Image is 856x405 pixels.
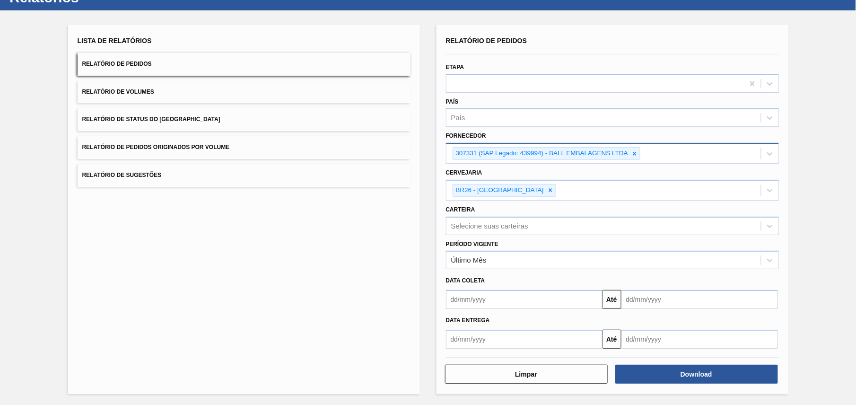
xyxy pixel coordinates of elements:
[78,164,411,187] button: Relatório de Sugestões
[78,108,411,131] button: Relatório de Status do [GEOGRAPHIC_DATA]
[451,256,487,264] div: Último Mês
[82,61,152,67] span: Relatório de Pedidos
[446,290,603,309] input: dd/mm/yyyy
[451,222,528,230] div: Selecione suas carteiras
[78,53,411,76] button: Relatório de Pedidos
[603,290,621,309] button: Até
[621,330,778,349] input: dd/mm/yyyy
[451,114,465,122] div: País
[453,185,545,196] div: BR26 - [GEOGRAPHIC_DATA]
[446,37,527,44] span: Relatório de Pedidos
[82,116,220,123] span: Relatório de Status do [GEOGRAPHIC_DATA]
[446,98,459,105] label: País
[446,132,486,139] label: Fornecedor
[78,80,411,104] button: Relatório de Volumes
[82,144,230,150] span: Relatório de Pedidos Originados por Volume
[445,365,608,384] button: Limpar
[82,88,154,95] span: Relatório de Volumes
[78,136,411,159] button: Relatório de Pedidos Originados por Volume
[615,365,778,384] button: Download
[446,317,490,324] span: Data entrega
[446,64,464,70] label: Etapa
[82,172,162,178] span: Relatório de Sugestões
[621,290,778,309] input: dd/mm/yyyy
[603,330,621,349] button: Até
[453,148,629,159] div: 307331 (SAP Legado: 439994) - BALL EMBALAGENS LTDA
[446,277,485,284] span: Data coleta
[78,37,152,44] span: Lista de Relatórios
[446,330,603,349] input: dd/mm/yyyy
[446,206,475,213] label: Carteira
[446,169,482,176] label: Cervejaria
[446,241,498,247] label: Período Vigente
